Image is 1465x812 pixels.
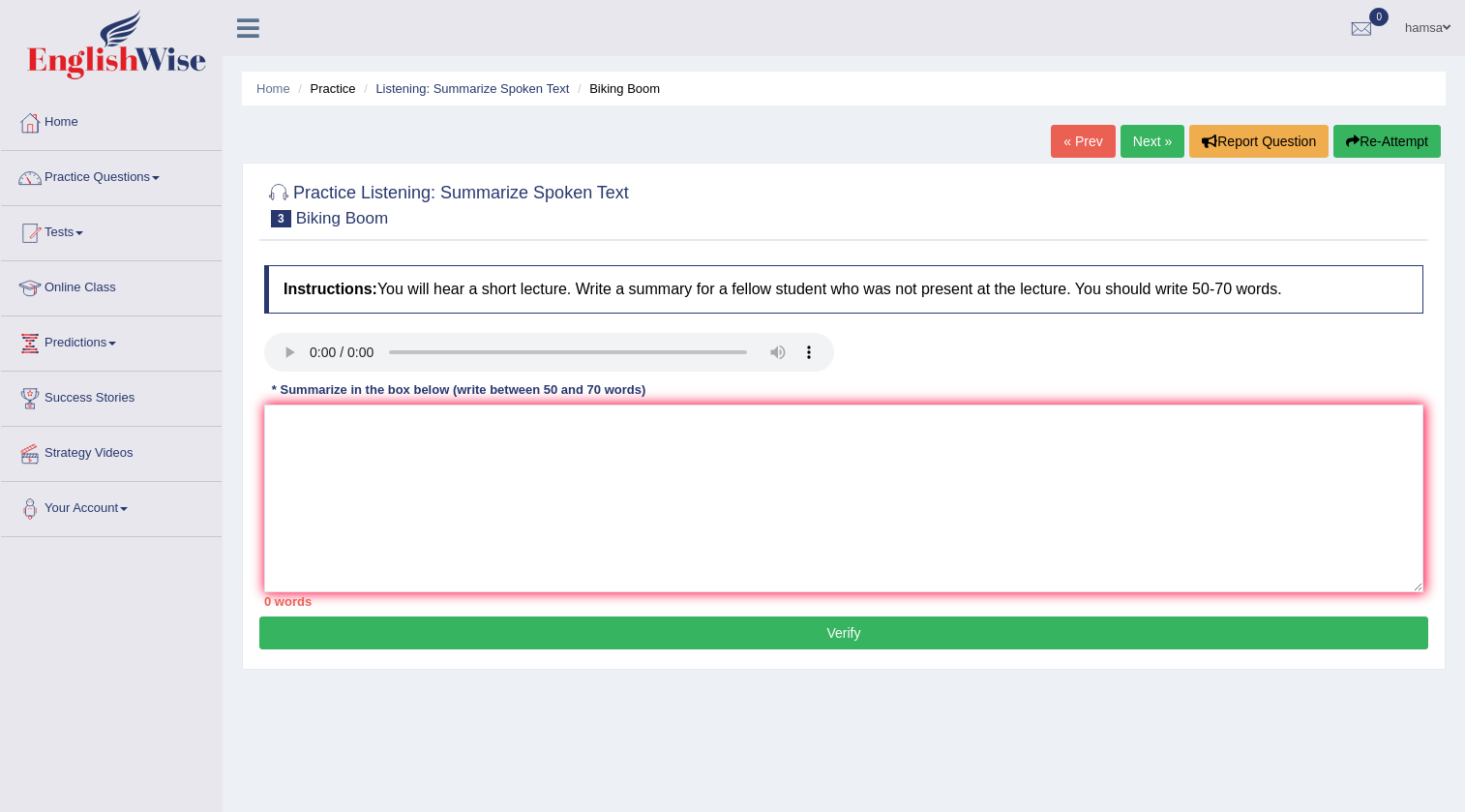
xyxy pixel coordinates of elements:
[264,381,653,400] div: * Summarize in the box below (write between 50 and 70 words)
[259,617,1428,649] button: Verify
[264,592,1423,611] div: 0 words
[296,209,388,227] small: Biking Boom
[1,96,222,144] a: Home
[1333,125,1441,158] button: Re-Attempt
[1,482,222,530] a: Your Account
[1121,125,1184,158] a: Next »
[1369,8,1389,26] span: 0
[284,281,377,297] b: Instructions:
[573,79,660,98] li: Biking Boom
[1,151,222,199] a: Practice Questions
[1,372,222,420] a: Success Stories
[1,316,222,365] a: Predictions
[1,206,222,255] a: Tests
[1189,125,1329,158] button: Report Question
[256,81,290,96] a: Home
[1,261,222,310] a: Online Class
[264,265,1423,314] h4: You will hear a short lecture. Write a summary for a fellow student who was not present at the le...
[271,210,291,227] span: 3
[293,79,355,98] li: Practice
[1051,125,1115,158] a: « Prev
[264,179,629,227] h2: Practice Listening: Summarize Spoken Text
[1,427,222,475] a: Strategy Videos
[375,81,569,96] a: Listening: Summarize Spoken Text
